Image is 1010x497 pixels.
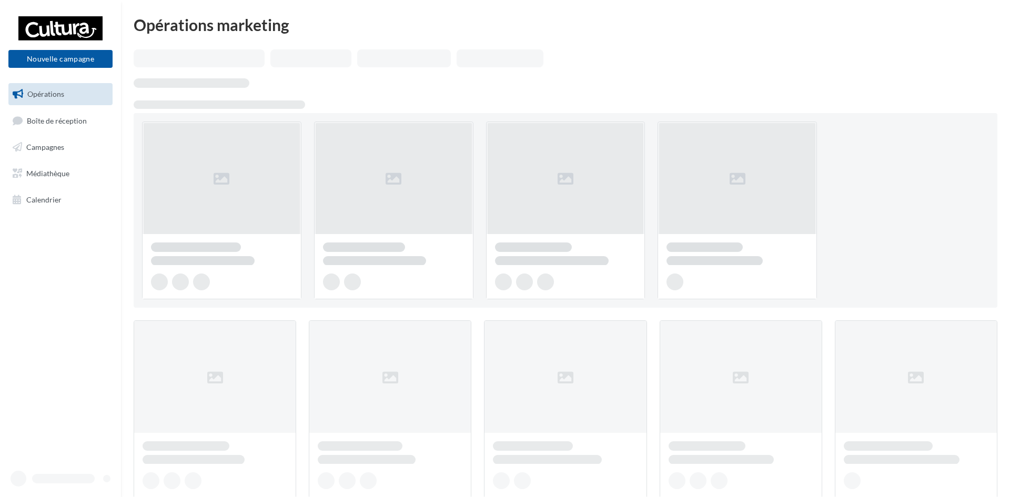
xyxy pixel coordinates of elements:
a: Boîte de réception [6,109,115,132]
span: Campagnes [26,143,64,151]
a: Campagnes [6,136,115,158]
span: Calendrier [26,195,62,204]
a: Calendrier [6,189,115,211]
div: Opérations marketing [134,17,997,33]
a: Opérations [6,83,115,105]
button: Nouvelle campagne [8,50,113,68]
a: Médiathèque [6,163,115,185]
span: Opérations [27,89,64,98]
span: Boîte de réception [27,116,87,125]
span: Médiathèque [26,169,69,178]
